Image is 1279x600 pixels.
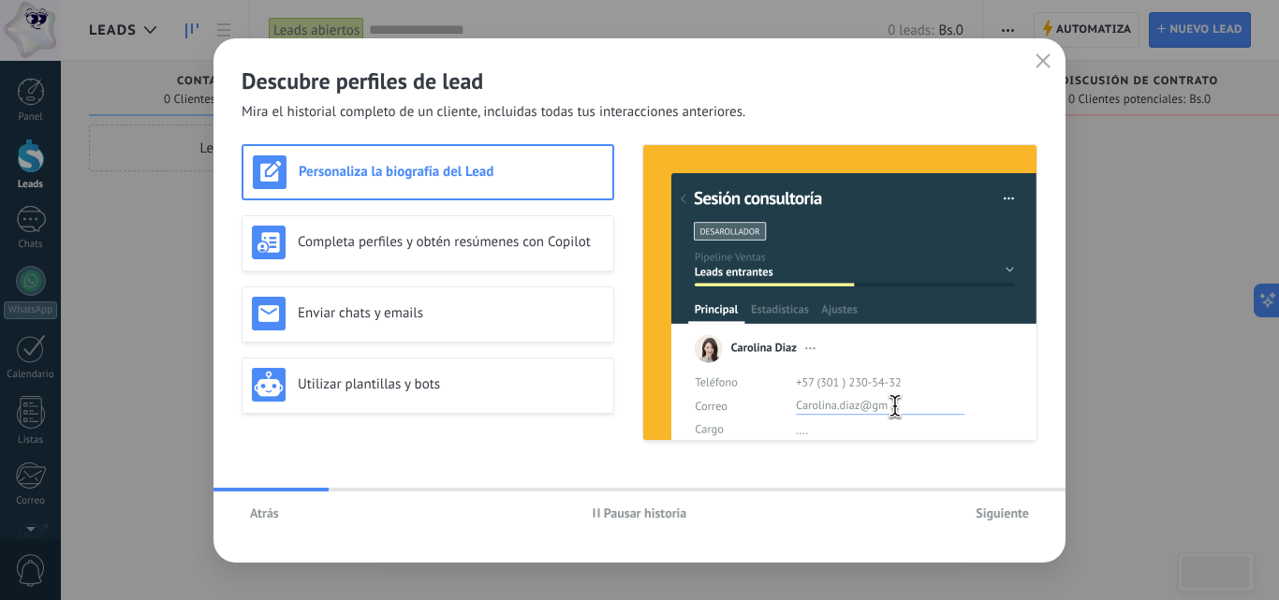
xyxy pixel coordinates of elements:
[604,506,687,520] span: Pausar historia
[967,499,1037,527] button: Siguiente
[298,375,604,393] h3: Utilizar plantillas y bots
[976,506,1029,520] span: Siguiente
[298,233,604,251] h3: Completa perfiles y obtén resúmenes con Copilot
[298,304,604,322] h3: Enviar chats y emails
[250,506,279,520] span: Atrás
[584,499,696,527] button: Pausar historia
[242,499,287,527] button: Atrás
[299,163,603,181] h3: Personaliza la biografía del Lead
[242,66,1037,95] h2: Descubre perfiles de lead
[242,103,745,122] span: Mira el historial completo de un cliente, incluidas todas tus interacciones anteriores.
